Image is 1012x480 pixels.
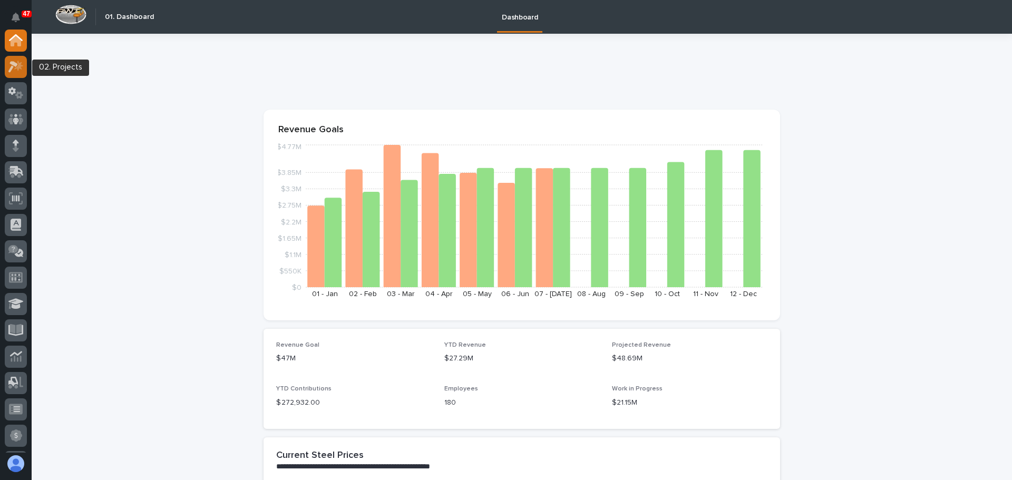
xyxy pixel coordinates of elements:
[276,386,332,392] span: YTD Contributions
[281,185,301,193] tspan: $3.3M
[387,290,415,298] text: 03 - Mar
[463,290,492,298] text: 05 - May
[278,234,301,242] tspan: $1.65M
[55,5,86,24] img: Workspace Logo
[693,290,718,298] text: 11 - Nov
[655,290,680,298] text: 10 - Oct
[425,290,453,298] text: 04 - Apr
[276,397,432,408] p: $ 272,932.00
[277,143,301,151] tspan: $4.77M
[5,6,27,28] button: Notifications
[730,290,757,298] text: 12 - Dec
[276,353,432,364] p: $47M
[285,251,301,258] tspan: $1.1M
[278,124,765,136] p: Revenue Goals
[276,450,364,462] h2: Current Steel Prices
[292,284,301,291] tspan: $0
[444,342,486,348] span: YTD Revenue
[444,397,600,408] p: 180
[23,10,30,17] p: 47
[277,202,301,209] tspan: $2.75M
[501,290,529,298] text: 06 - Jun
[612,397,767,408] p: $21.15M
[444,386,478,392] span: Employees
[13,13,27,30] div: Notifications47
[276,342,319,348] span: Revenue Goal
[612,386,663,392] span: Work in Progress
[281,218,301,226] tspan: $2.2M
[615,290,644,298] text: 09 - Sep
[105,13,154,22] h2: 01. Dashboard
[577,290,606,298] text: 08 - Aug
[279,267,301,275] tspan: $550K
[534,290,572,298] text: 07 - [DATE]
[277,169,301,177] tspan: $3.85M
[312,290,338,298] text: 01 - Jan
[349,290,377,298] text: 02 - Feb
[612,342,671,348] span: Projected Revenue
[612,353,767,364] p: $48.69M
[5,453,27,475] button: users-avatar
[444,353,600,364] p: $27.29M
